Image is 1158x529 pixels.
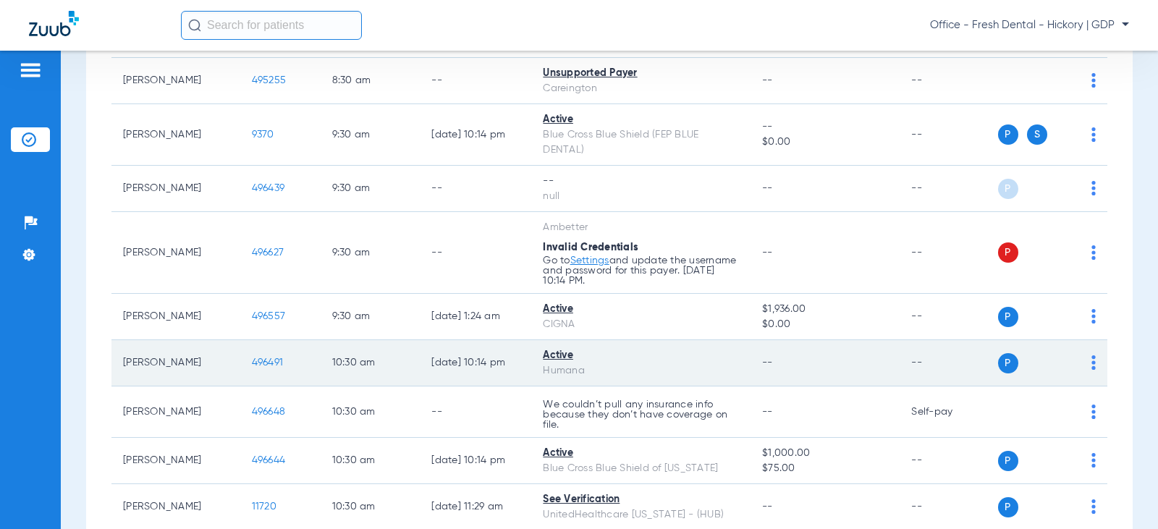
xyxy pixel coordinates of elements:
[998,451,1018,471] span: P
[1091,405,1096,419] img: group-dot-blue.svg
[762,407,773,417] span: --
[1091,453,1096,467] img: group-dot-blue.svg
[252,311,286,321] span: 496557
[252,247,284,258] span: 496627
[930,18,1129,33] span: Office - Fresh Dental - Hickory | GDP
[321,294,420,340] td: 9:30 AM
[900,104,997,166] td: --
[762,183,773,193] span: --
[900,386,997,438] td: Self-pay
[900,294,997,340] td: --
[762,461,888,476] span: $75.00
[998,307,1018,327] span: P
[420,340,531,386] td: [DATE] 10:14 PM
[762,302,888,317] span: $1,936.00
[321,58,420,104] td: 8:30 AM
[1091,355,1096,370] img: group-dot-blue.svg
[321,104,420,166] td: 9:30 AM
[252,130,274,140] span: 9370
[111,212,240,294] td: [PERSON_NAME]
[762,317,888,332] span: $0.00
[900,340,997,386] td: --
[321,166,420,212] td: 9:30 AM
[543,317,739,332] div: CIGNA
[1091,73,1096,88] img: group-dot-blue.svg
[762,502,773,512] span: --
[111,166,240,212] td: [PERSON_NAME]
[998,179,1018,199] span: P
[420,386,531,438] td: --
[420,212,531,294] td: --
[900,212,997,294] td: --
[321,386,420,438] td: 10:30 AM
[543,446,739,461] div: Active
[111,386,240,438] td: [PERSON_NAME]
[188,19,201,32] img: Search Icon
[321,212,420,294] td: 9:30 AM
[420,438,531,484] td: [DATE] 10:14 PM
[321,438,420,484] td: 10:30 AM
[252,357,284,368] span: 496491
[111,294,240,340] td: [PERSON_NAME]
[543,399,739,430] p: We couldn’t pull any insurance info because they don’t have coverage on file.
[998,124,1018,145] span: P
[420,166,531,212] td: --
[543,81,739,96] div: Careington
[543,112,739,127] div: Active
[1091,181,1096,195] img: group-dot-blue.svg
[420,58,531,104] td: --
[321,340,420,386] td: 10:30 AM
[900,166,997,212] td: --
[543,255,739,286] p: Go to and update the username and password for this payer. [DATE] 10:14 PM.
[543,174,739,189] div: --
[420,294,531,340] td: [DATE] 1:24 AM
[570,255,609,266] a: Settings
[762,135,888,150] span: $0.00
[543,461,739,476] div: Blue Cross Blue Shield of [US_STATE]
[29,11,79,36] img: Zuub Logo
[181,11,362,40] input: Search for patients
[252,407,286,417] span: 496648
[111,340,240,386] td: [PERSON_NAME]
[543,492,739,507] div: See Verification
[111,58,240,104] td: [PERSON_NAME]
[543,127,739,158] div: Blue Cross Blue Shield (FEP BLUE DENTAL)
[762,119,888,135] span: --
[543,363,739,378] div: Humana
[543,189,739,204] div: null
[762,247,773,258] span: --
[1091,245,1096,260] img: group-dot-blue.svg
[252,75,287,85] span: 495255
[762,75,773,85] span: --
[762,357,773,368] span: --
[1027,124,1047,145] span: S
[998,353,1018,373] span: P
[900,438,997,484] td: --
[252,455,286,465] span: 496644
[543,507,739,522] div: UnitedHealthcare [US_STATE] - (HUB)
[111,438,240,484] td: [PERSON_NAME]
[543,220,739,235] div: Ambetter
[543,66,739,81] div: Unsupported Payer
[998,497,1018,517] span: P
[252,183,285,193] span: 496439
[998,242,1018,263] span: P
[1086,460,1158,529] iframe: Chat Widget
[543,302,739,317] div: Active
[543,242,638,253] span: Invalid Credentials
[1091,309,1096,323] img: group-dot-blue.svg
[1091,127,1096,142] img: group-dot-blue.svg
[420,104,531,166] td: [DATE] 10:14 PM
[543,348,739,363] div: Active
[252,502,276,512] span: 11720
[762,446,888,461] span: $1,000.00
[19,62,42,79] img: hamburger-icon
[900,58,997,104] td: --
[111,104,240,166] td: [PERSON_NAME]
